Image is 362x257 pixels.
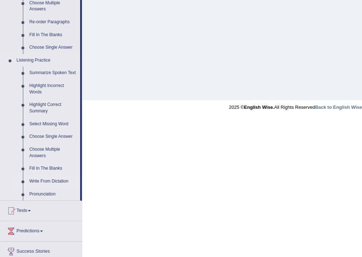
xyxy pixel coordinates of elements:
[26,188,80,201] a: Pronunciation
[229,100,362,111] div: 2025 © All Rights Reserved
[26,16,80,29] a: Re-order Paragraphs
[26,143,80,162] a: Choose Multiple Answers
[26,175,80,188] a: Write From Dictation
[26,118,80,131] a: Select Missing Word
[26,162,80,175] a: Fill In The Blanks
[13,54,80,67] a: Listening Practice
[26,67,80,79] a: Summarize Spoken Text
[0,201,82,219] a: Tests
[244,105,274,110] strong: English Wise.
[26,79,80,98] a: Highlight Incorrect Words
[26,41,80,54] a: Choose Single Answer
[0,221,82,239] a: Predictions
[26,130,80,143] a: Choose Single Answer
[26,98,80,117] a: Highlight Correct Summary
[315,105,362,110] a: Back to English Wise
[26,29,80,42] a: Fill In The Blanks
